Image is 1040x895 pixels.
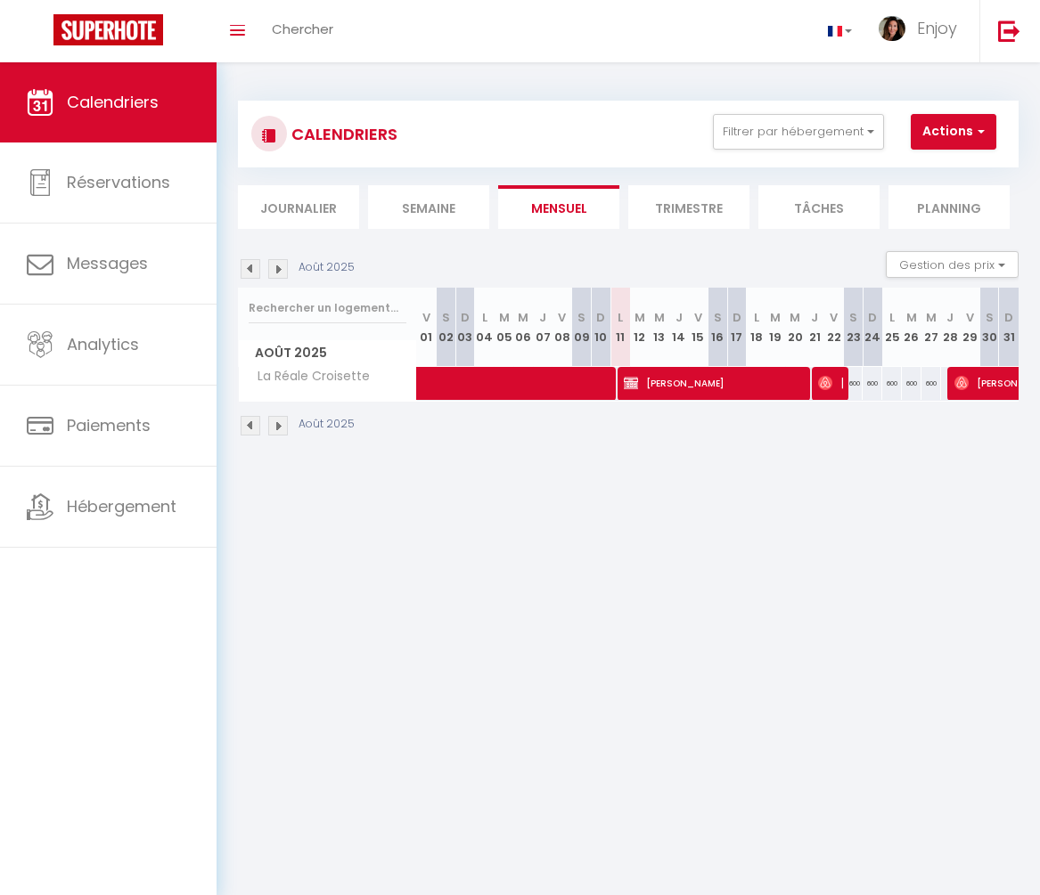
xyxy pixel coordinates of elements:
abbr: D [733,309,741,326]
abbr: J [811,309,818,326]
button: Actions [911,114,996,150]
abbr: D [868,309,877,326]
th: 28 [941,288,961,367]
iframe: LiveChat chat widget [965,820,1040,895]
p: Août 2025 [299,259,355,276]
span: Calendriers [67,91,159,113]
th: 29 [960,288,979,367]
abbr: J [539,309,546,326]
th: 10 [592,288,611,367]
span: Chercher [272,20,333,38]
abbr: S [442,309,450,326]
abbr: S [577,309,586,326]
li: Semaine [368,185,489,229]
span: Août 2025 [239,340,416,366]
th: 01 [417,288,437,367]
abbr: V [966,309,974,326]
abbr: S [986,309,994,326]
th: 23 [844,288,864,367]
abbr: D [1004,309,1013,326]
li: Tâches [758,185,880,229]
img: ... [879,16,905,41]
th: 11 [610,288,630,367]
span: Enjoy [917,17,957,39]
th: 18 [747,288,766,367]
th: 25 [882,288,902,367]
abbr: M [790,309,800,326]
th: 20 [785,288,805,367]
li: Trimestre [628,185,749,229]
div: 600 [863,367,882,400]
th: 30 [979,288,999,367]
input: Rechercher un logement... [249,292,406,324]
th: 08 [553,288,572,367]
abbr: M [635,309,645,326]
abbr: V [830,309,838,326]
th: 15 [688,288,708,367]
abbr: S [849,309,857,326]
th: 02 [436,288,455,367]
abbr: S [714,309,722,326]
th: 16 [708,288,727,367]
abbr: M [499,309,510,326]
th: 21 [805,288,824,367]
abbr: J [946,309,954,326]
th: 14 [669,288,689,367]
th: 03 [455,288,475,367]
span: [PERSON_NAME] [624,366,798,400]
span: Réservations [67,171,170,193]
span: La Réale Croisette [242,367,374,386]
th: 27 [921,288,941,367]
h3: CALENDRIERS [287,114,397,154]
span: [PERSON_NAME] [818,366,843,400]
p: Août 2025 [299,416,355,433]
abbr: L [889,309,895,326]
th: 04 [475,288,495,367]
li: Mensuel [498,185,619,229]
abbr: J [676,309,683,326]
span: Paiements [67,414,151,436]
div: 600 [844,367,864,400]
span: Analytics [67,333,139,355]
div: 600 [882,367,902,400]
img: logout [998,20,1020,42]
th: 05 [495,288,514,367]
th: 09 [572,288,592,367]
abbr: L [618,309,623,326]
div: 600 [902,367,921,400]
button: Gestion des prix [886,251,1019,278]
img: Super Booking [53,14,163,45]
abbr: M [518,309,528,326]
abbr: V [558,309,566,326]
th: 19 [766,288,786,367]
abbr: L [754,309,759,326]
th: 24 [863,288,882,367]
span: Hébergement [67,495,176,517]
button: Filtrer par hébergement [713,114,884,150]
span: Messages [67,252,148,274]
abbr: M [654,309,665,326]
th: 07 [533,288,553,367]
abbr: D [596,309,605,326]
th: 31 [999,288,1019,367]
th: 13 [650,288,669,367]
th: 26 [902,288,921,367]
li: Planning [889,185,1010,229]
abbr: D [461,309,470,326]
th: 06 [513,288,533,367]
abbr: M [770,309,781,326]
abbr: V [694,309,702,326]
th: 12 [630,288,650,367]
abbr: L [482,309,487,326]
div: 600 [921,367,941,400]
li: Journalier [238,185,359,229]
th: 17 [727,288,747,367]
abbr: M [926,309,937,326]
abbr: M [906,309,917,326]
th: 22 [824,288,844,367]
abbr: V [422,309,430,326]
